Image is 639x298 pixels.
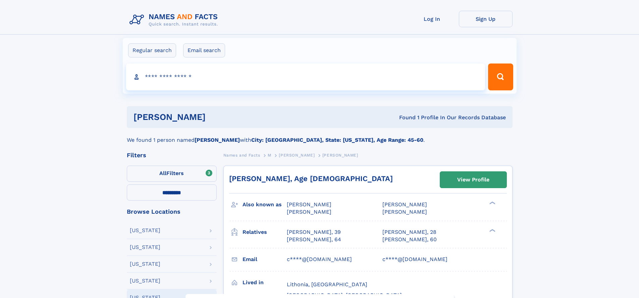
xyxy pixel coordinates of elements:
[223,151,260,159] a: Names and Facts
[130,278,160,284] div: [US_STATE]
[159,170,166,176] span: All
[130,228,160,233] div: [US_STATE]
[128,43,176,57] label: Regular search
[243,277,287,288] h3: Lived in
[130,261,160,267] div: [US_STATE]
[279,151,315,159] a: [PERSON_NAME]
[251,137,423,143] b: City: [GEOGRAPHIC_DATA], State: [US_STATE], Age Range: 45-60
[287,201,331,208] span: [PERSON_NAME]
[287,228,341,236] a: [PERSON_NAME], 39
[459,11,513,27] a: Sign Up
[488,63,513,90] button: Search Button
[382,236,437,243] a: [PERSON_NAME], 60
[279,153,315,158] span: [PERSON_NAME]
[243,254,287,265] h3: Email
[405,11,459,27] a: Log In
[268,151,271,159] a: M
[287,209,331,215] span: [PERSON_NAME]
[488,228,496,232] div: ❯
[382,209,427,215] span: [PERSON_NAME]
[127,166,217,182] label: Filters
[127,209,217,215] div: Browse Locations
[126,63,485,90] input: search input
[268,153,271,158] span: M
[382,201,427,208] span: [PERSON_NAME]
[488,201,496,205] div: ❯
[287,281,367,288] span: Lithonia, [GEOGRAPHIC_DATA]
[457,172,489,187] div: View Profile
[243,199,287,210] h3: Also known as
[302,114,506,121] div: Found 1 Profile In Our Records Database
[440,172,507,188] a: View Profile
[127,11,223,29] img: Logo Names and Facts
[130,245,160,250] div: [US_STATE]
[322,153,358,158] span: [PERSON_NAME]
[127,128,513,144] div: We found 1 person named with .
[287,236,341,243] a: [PERSON_NAME], 64
[134,113,303,121] h1: [PERSON_NAME]
[195,137,240,143] b: [PERSON_NAME]
[183,43,225,57] label: Email search
[229,174,393,183] a: [PERSON_NAME], Age [DEMOGRAPHIC_DATA]
[243,226,287,238] h3: Relatives
[127,152,217,158] div: Filters
[382,228,436,236] a: [PERSON_NAME], 28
